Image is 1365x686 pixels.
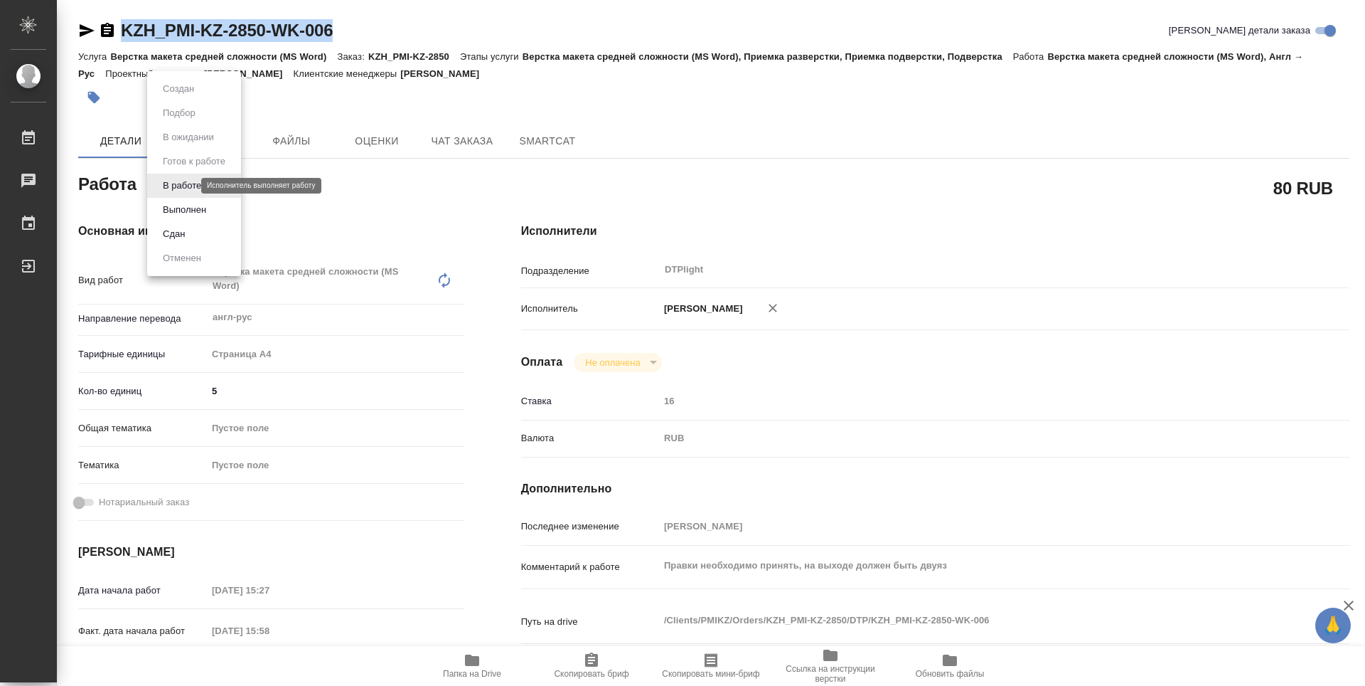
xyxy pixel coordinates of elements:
[159,250,205,266] button: Отменен
[159,130,218,145] button: В ожидании
[159,178,205,194] button: В работе
[159,81,198,97] button: Создан
[159,154,230,169] button: Готов к работе
[159,105,200,121] button: Подбор
[159,226,189,242] button: Сдан
[159,202,210,218] button: Выполнен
